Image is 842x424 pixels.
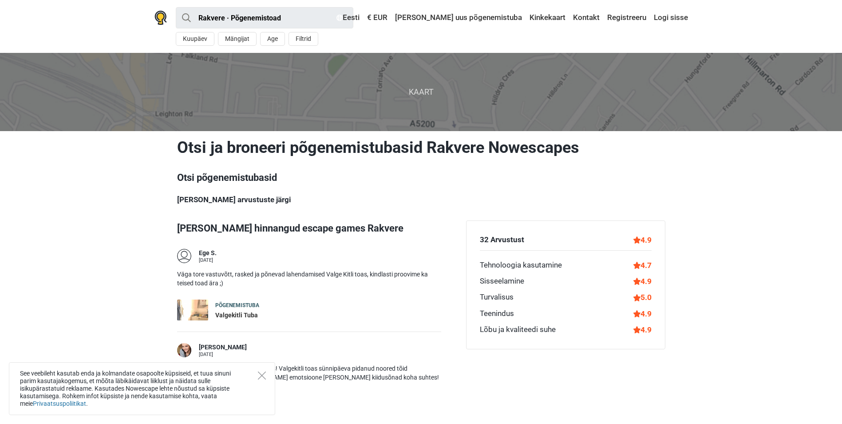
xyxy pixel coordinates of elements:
[480,292,514,303] div: Turvalisus
[218,32,257,46] button: Mängijat
[480,276,524,287] div: Sisseelamine
[652,10,688,26] a: Logi sisse
[334,10,362,26] a: Eesti
[480,308,514,320] div: Teenindus
[177,195,665,204] h5: [PERSON_NAME] arvustuste järgi
[633,260,652,271] div: 4.7
[176,32,214,46] button: Kuupäev
[260,32,285,46] button: Age
[199,343,247,352] div: [PERSON_NAME]
[176,7,353,28] input: proovi “Tallinn”
[480,234,524,246] div: 32 Arvustust
[199,258,217,263] div: [DATE]
[633,308,652,320] div: 4.9
[365,10,390,26] a: € EUR
[633,234,652,246] div: 4.9
[33,400,86,407] a: Privaatsuspoliitikat
[527,10,568,26] a: Kinkekaart
[605,10,648,26] a: Registreeru
[177,364,441,382] p: Väga sõbralik ja vastutulelik suhtlus! Valgekitli toas sünnipäeva pidanud noored tõid [PERSON_NAM...
[258,372,266,380] button: Close
[215,311,259,320] div: Valgekitli Tuba
[154,11,167,25] img: Nowescape logo
[177,270,441,288] p: Väga tore vastuvõtt, rasked ja põnevad lahendamised Valge Kitli toas, kindlasti proovime ka teise...
[177,300,208,320] img: Valgekitli Tuba
[336,15,343,21] img: Eesti
[571,10,602,26] a: Kontakt
[177,220,459,236] h3: [PERSON_NAME] hinnangud escape games Rakvere
[9,362,275,415] div: See veebileht kasutab enda ja kolmandate osapoolte küpsiseid, et tuua sinuni parim kasutajakogemu...
[633,276,652,287] div: 4.9
[480,260,562,271] div: Tehnoloogia kasutamine
[633,324,652,336] div: 4.9
[199,352,247,357] div: [DATE]
[177,171,665,185] h3: Otsi põgenemistubasid
[215,302,259,309] div: Põgenemistuba
[393,10,524,26] a: [PERSON_NAME] uus põgenemistuba
[177,138,665,157] h1: Otsi ja broneeri põgenemistubasid Rakvere Nowescapes
[633,292,652,303] div: 5.0
[199,249,217,258] div: Ege S.
[480,324,556,336] div: Lõbu ja kvaliteedi suhe
[289,32,318,46] button: Filtrid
